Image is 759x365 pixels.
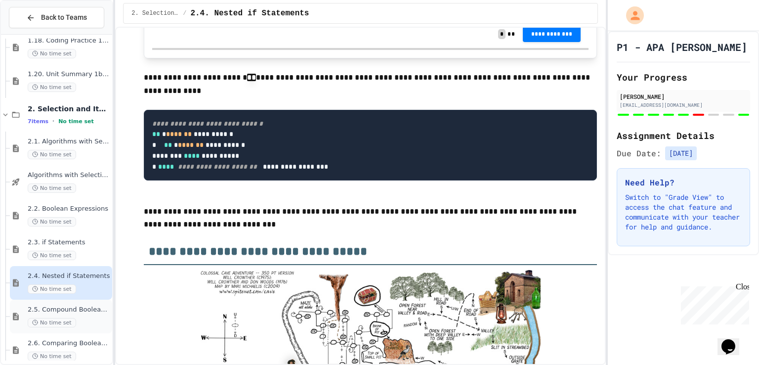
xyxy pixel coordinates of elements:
span: No time set [28,217,76,227]
span: No time set [28,83,76,92]
span: 2.4. Nested if Statements [28,272,110,280]
h3: Need Help? [625,177,742,188]
button: Back to Teams [9,7,104,28]
span: 2.1. Algorithms with Selection and Repetition [28,137,110,146]
span: 2.6. Comparing Boolean Expressions ([PERSON_NAME] Laws) [28,339,110,348]
span: • [52,117,54,125]
span: 2. Selection and Iteration [28,104,110,113]
span: Due Date: [617,147,661,159]
p: Switch to "Grade View" to access the chat feature and communicate with your teacher for help and ... [625,192,742,232]
span: 1.18. Coding Practice 1a (1.1-1.6) [28,37,110,45]
span: 2.2. Boolean Expressions [28,205,110,213]
span: No time set [28,183,76,193]
h2: Your Progress [617,70,750,84]
span: Algorithms with Selection and Repetition - Topic 2.1 [28,171,110,180]
span: 7 items [28,118,48,125]
span: No time set [28,150,76,159]
span: No time set [58,118,94,125]
span: 2.4. Nested if Statements [190,7,309,19]
div: [PERSON_NAME] [620,92,747,101]
span: Back to Teams [41,12,87,23]
span: No time set [28,49,76,58]
iframe: chat widget [677,282,749,324]
h1: P1 - APA [PERSON_NAME] [617,40,747,54]
div: [EMAIL_ADDRESS][DOMAIN_NAME] [620,101,747,109]
span: 2.3. if Statements [28,238,110,247]
h2: Assignment Details [617,129,750,142]
span: / [183,9,186,17]
iframe: chat widget [717,325,749,355]
span: No time set [28,318,76,327]
span: 2. Selection and Iteration [131,9,179,17]
span: 2.5. Compound Boolean Expressions [28,306,110,314]
span: [DATE] [665,146,697,160]
span: 1.20. Unit Summary 1b (1.7-1.15) [28,70,110,79]
span: No time set [28,352,76,361]
span: No time set [28,284,76,294]
div: My Account [616,4,646,27]
div: Chat with us now!Close [4,4,68,63]
span: No time set [28,251,76,260]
